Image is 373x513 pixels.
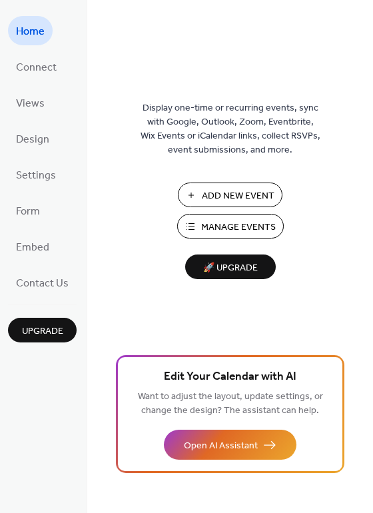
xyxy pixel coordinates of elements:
span: Design [16,129,49,151]
a: Views [8,88,53,117]
a: Embed [8,232,57,261]
span: Connect [16,57,57,79]
span: Manage Events [201,221,276,235]
button: Open AI Assistant [164,430,296,460]
span: 🚀 Upgrade [193,259,268,277]
a: Form [8,196,48,225]
a: Home [8,16,53,45]
span: Open AI Assistant [184,439,258,453]
a: Settings [8,160,64,189]
span: Upgrade [22,324,63,338]
a: Connect [8,52,65,81]
button: 🚀 Upgrade [185,255,276,279]
span: Embed [16,237,49,258]
button: Upgrade [8,318,77,342]
button: Add New Event [178,183,282,207]
a: Design [8,124,57,153]
button: Manage Events [177,214,284,239]
span: Edit Your Calendar with AI [164,368,296,386]
span: Want to adjust the layout, update settings, or change the design? The assistant can help. [138,388,323,420]
span: Add New Event [202,189,274,203]
span: Display one-time or recurring events, sync with Google, Outlook, Zoom, Eventbrite, Wix Events or ... [141,101,320,157]
span: Contact Us [16,273,69,294]
span: Settings [16,165,56,187]
a: Contact Us [8,268,77,297]
span: Home [16,21,45,43]
span: Views [16,93,45,115]
span: Form [16,201,40,223]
